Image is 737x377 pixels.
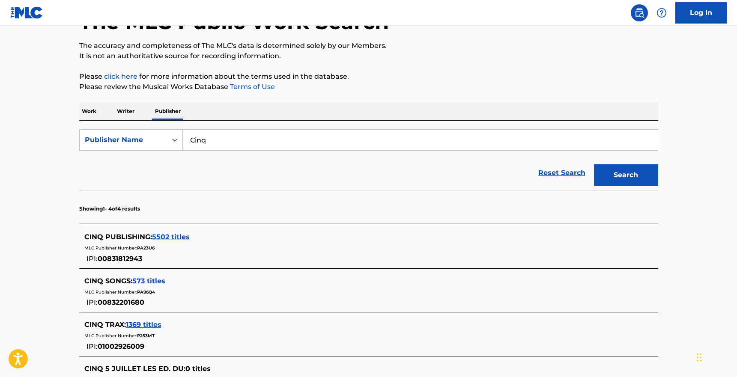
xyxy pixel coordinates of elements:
span: 5502 titles [152,233,190,241]
p: The accuracy and completeness of The MLC's data is determined solely by our Members. [79,41,658,51]
img: MLC Logo [10,6,43,19]
span: IPI: [87,298,98,306]
span: CINQ SONGS : [84,277,132,285]
span: 00831812943 [98,255,142,263]
form: Search Form [79,129,658,190]
span: MLC Publisher Number: [84,289,137,295]
a: Public Search [631,4,648,21]
p: Work [79,102,99,120]
span: PA96Q4 [137,289,155,295]
a: Reset Search [534,163,590,182]
a: Log In [675,2,727,24]
div: Publisher Name [85,135,162,145]
iframe: Chat Widget [694,336,737,377]
p: It is not an authoritative source for recording information. [79,51,658,61]
img: search [634,8,645,18]
p: Please review the Musical Works Database [79,82,658,92]
span: IPI: [87,255,98,263]
span: MLC Publisher Number: [84,333,137,338]
div: Help [653,4,670,21]
span: 01002926009 [98,342,144,350]
a: Terms of Use [228,83,275,91]
span: CINQ 5 JUILLET LES ED. DU : [84,365,185,373]
p: Writer [114,102,137,120]
div: Drag [697,344,702,370]
span: 00832201680 [98,298,144,306]
span: 1369 titles [126,321,161,329]
span: P253MT [137,333,155,338]
p: Please for more information about the terms used in the database. [79,71,658,82]
span: IPI: [87,342,98,350]
span: 573 titles [132,277,165,285]
span: CINQ PUBLISHING : [84,233,152,241]
span: 0 titles [185,365,211,373]
p: Publisher [152,102,183,120]
p: Showing 1 - 4 of 4 results [79,205,140,213]
span: CINQ TRAX : [84,321,126,329]
span: PA23U6 [137,245,155,251]
a: click here [104,72,137,80]
img: help [656,8,667,18]
button: Search [594,164,658,186]
span: MLC Publisher Number: [84,245,137,251]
